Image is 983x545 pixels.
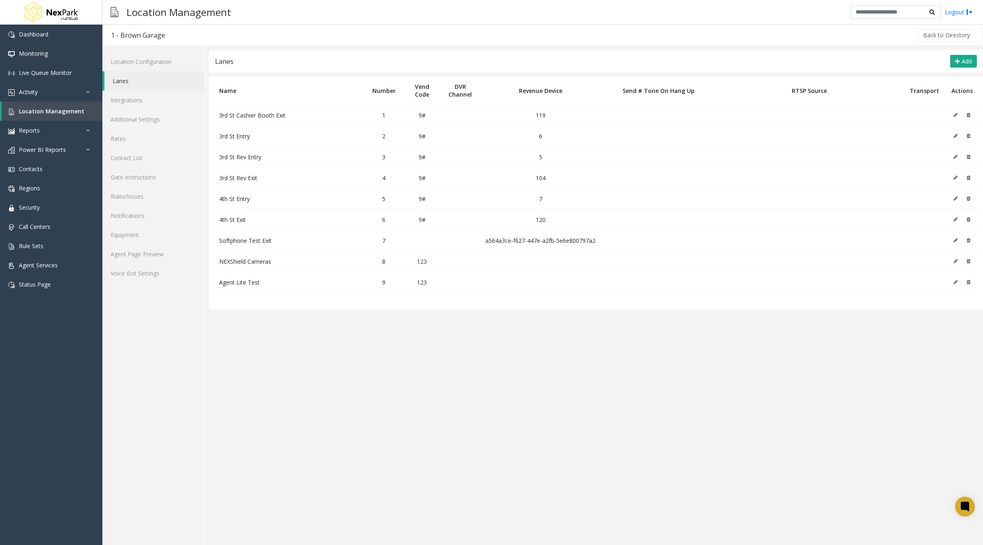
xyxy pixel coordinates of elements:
[213,77,365,105] th: Name
[8,262,15,269] img: 'icon'
[365,167,403,188] td: 4
[102,52,204,71] a: Location Configuration
[19,127,40,134] span: Reports
[102,264,204,283] a: Voice Bot Settings
[945,77,979,105] th: Actions
[219,195,250,203] span: 4th St Entry
[962,57,972,65] span: Add
[102,90,204,110] a: Integrations
[19,184,40,192] span: Regions
[8,224,15,231] img: 'icon'
[8,128,15,134] img: 'icon'
[19,204,40,211] span: Security
[8,70,15,77] img: 'icon'
[403,188,441,209] td: 9#
[945,8,973,16] a: Logout
[111,2,118,22] img: pageIcon
[904,77,945,105] th: Transport
[365,188,403,209] td: 5
[102,167,204,187] a: Gate Instructions
[19,107,84,115] span: Location Management
[8,205,15,211] img: 'icon'
[365,77,403,105] th: Number
[715,77,904,105] th: RTSP Source
[365,126,403,147] td: 2
[403,209,441,230] td: 9#
[219,237,272,244] span: Softphone Test Exit
[966,8,973,16] img: logout
[441,77,479,105] th: DVR Channel
[8,147,15,154] img: 'icon'
[102,187,204,206] a: Rules/Issues
[403,147,441,167] td: 9#
[365,251,403,272] td: 8
[19,165,43,173] span: Contacts
[102,206,204,225] a: Notifications
[479,167,602,188] td: 104
[403,77,441,105] th: Vend Code
[219,153,261,161] span: 3rd St Rev Entry
[219,132,250,140] span: 3rd St Entry
[19,242,43,250] span: Rule Sets
[479,230,602,251] td: a564a3ce-f627-447e-a2fb-5e6e800797a2
[219,174,257,182] span: 3rd St Rev Exit
[19,88,38,96] span: Activity
[111,30,165,41] div: 1 - Brown Garage
[8,109,15,115] img: 'icon'
[365,105,403,126] td: 1
[102,225,204,244] a: Equipment
[918,29,975,41] button: Back to Directory
[950,55,977,68] button: Add
[479,147,602,167] td: 5
[403,167,441,188] td: 9#
[104,71,204,90] a: Lanes
[8,166,15,173] img: 'icon'
[102,110,204,129] a: Additional Settings
[479,188,602,209] td: 7
[479,209,602,230] td: 120
[8,89,15,96] img: 'icon'
[8,282,15,288] img: 'icon'
[19,261,58,269] span: Agent Services
[19,146,66,154] span: Power BI Reports
[479,126,602,147] td: 6
[19,30,48,38] span: Dashboard
[403,126,441,147] td: 9#
[8,32,15,38] img: 'icon'
[403,251,441,272] td: 123
[219,216,246,224] span: 4th St Exit
[403,272,441,293] td: 123
[102,129,204,148] a: Rates
[365,147,403,167] td: 3
[8,243,15,250] img: 'icon'
[365,209,403,230] td: 6
[215,56,233,67] div: Lanes
[602,77,715,105] th: Send # Tone On Hang Up
[102,148,204,167] a: Contact List
[219,258,271,265] span: NEXShield Cameras
[403,105,441,126] td: 9#
[2,102,102,121] a: Location Management
[365,272,403,293] td: 9
[219,278,260,286] span: Agent Lite Test
[19,280,51,288] span: Status Page
[479,77,602,105] th: Revenue Device
[19,69,72,77] span: Live Queue Monitor
[479,105,602,126] td: 119
[219,111,285,119] span: 3rd St Cashier Booth Exit
[122,2,235,22] h3: Location Management
[365,230,403,251] td: 7
[19,223,50,231] span: Call Centers
[8,185,15,192] img: 'icon'
[8,51,15,57] img: 'icon'
[102,244,204,264] a: Agent Page Preview
[19,50,48,57] span: Monitoring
